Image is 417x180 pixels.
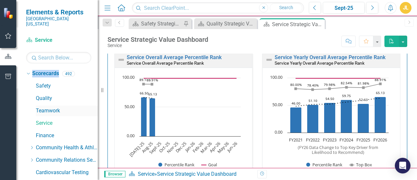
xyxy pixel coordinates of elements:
[272,20,323,28] div: Service Strategic Value Dashboard
[26,8,91,16] span: Elements & Reports
[373,137,387,143] text: FY2026
[122,166,131,175] button: View chart menu, Chart
[108,43,208,48] div: Service
[290,107,302,133] path: FY2021, 46. Percentile Rank.
[325,4,362,12] div: Sept-25
[311,88,314,91] path: FY2022, 78.4. Top Box.
[272,102,282,107] text: 50.00
[216,140,230,155] text: May-26
[269,166,279,175] button: View chart menu, Chart
[127,133,135,139] text: 0.00
[36,169,98,176] a: Cardiovascular Testing
[117,56,125,64] img: Not Defined
[376,90,385,95] text: 65.13
[132,2,304,14] input: Search ClearPoint...
[158,140,171,154] text: Oct-25
[36,144,98,152] a: Community Health & Athletic Training
[142,83,145,85] path: Jul-25, 89.1625. Top Box.
[36,132,98,139] a: Finance
[127,60,204,66] small: Service Overall Average Percentile Rank
[108,36,208,43] div: Service Strategic Value Dashboard
[36,95,98,102] a: Quality
[265,56,273,64] img: Not Defined
[275,129,282,135] text: 0.00
[325,96,334,101] text: 54.50
[292,101,300,106] text: 46.00
[379,82,382,85] path: FY2026, 88.91. Top Box.
[341,100,352,133] path: FY2024, 59.75. Percentile Rank.
[345,86,348,89] path: FY2024, 82.54. Top Box.
[138,171,154,177] a: Service
[141,97,147,136] path: Jul-25, 66.5. Percentile Rank.
[207,20,255,28] div: Quality Strategic Value Dashboard
[148,92,157,96] text: 65.13
[157,171,237,177] div: Service Strategic Value Dashboard
[142,83,153,85] g: Top Box, series 3 of 4. Line with 12 data points.
[128,140,146,158] text: [DATE]-25
[359,97,368,102] text: 52.63
[191,140,205,154] text: Feb-26
[151,83,153,86] path: Aug-25, 88.905. Top Box.
[358,81,369,86] text: 81.98%
[147,78,158,82] text: 88.91%
[148,140,163,155] text: Sept-25
[324,82,335,87] text: 79.98%
[26,52,91,63] input: Search Below...
[141,20,182,28] div: Safety Strategic Value Dashboard
[196,20,255,28] a: Quality Strategic Value Dashboard
[141,78,237,137] g: Percentile Rank, series 1 of 4. Bar series with 12 bars.
[225,140,238,154] text: Jun-26
[358,104,369,133] path: FY2025, 52.63. Percentile Rank.
[400,2,411,14] div: JL
[129,171,252,178] div: »
[26,37,91,44] a: Service
[208,140,222,154] text: Apr-26
[295,77,382,79] g: Goal, series 3 of 4. Line with 6 data points.
[339,137,353,143] text: FY2024
[158,168,180,174] button: Show Top Box
[201,162,217,168] button: Show Goal
[142,77,238,80] g: Goal, series 2 of 4. Line with 12 data points.
[279,5,293,10] span: Search
[270,74,282,80] text: 100.00
[307,105,319,133] path: FY2022, 51.1. Percentile Rank.
[122,74,135,80] text: 100.00
[375,97,386,133] path: FY2026, 65.13. Percentile Rank.
[130,20,182,28] a: Safety Strategic Value Dashboard
[124,104,135,109] text: 50.00
[307,83,319,88] text: 78.40%
[275,54,385,60] a: Service Yearly Overall Average Percentile Rank
[270,3,302,12] button: Search
[395,158,410,173] div: Open Intercom Messenger
[323,2,365,14] button: Sept-25
[183,140,196,154] text: Jan-26
[290,82,302,87] text: 80.00%
[349,162,372,168] button: Show Top Box
[309,98,317,103] text: 51.10
[3,8,15,19] img: ClearPoint Strategy
[139,77,151,82] text: 89.16%
[295,87,297,90] path: FY2021, 80. Top Box.
[324,103,336,133] path: FY2023, 54.5. Percentile Rank.
[342,93,351,98] text: 59.75
[199,140,213,154] text: Mar-26
[323,137,337,143] text: FY2023
[356,137,370,143] text: FY2025
[150,98,155,136] path: Aug-25, 65.125. Percentile Rank.
[290,97,386,133] g: Percentile Rank, series 1 of 4. Bar series with 6 bars.
[36,156,98,164] a: Community Relations Services
[36,107,98,115] a: Teamwork
[306,162,343,168] button: Show Percentile Rank
[289,137,303,143] text: FY2021
[36,82,98,90] a: Safety
[26,16,91,27] small: [GEOGRAPHIC_DATA][US_STATE]
[362,86,365,89] path: FY2025, 81.98. Top Box.
[349,168,381,174] button: Show Linear Trend
[127,54,222,60] a: Service Overall Average Percentile Rank
[306,137,320,143] text: FY2022
[306,168,321,174] button: Show Goal
[62,71,75,76] div: 492
[36,120,98,127] a: Service
[158,162,195,168] button: Show Percentile Rank
[201,168,229,174] button: Show Trend Line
